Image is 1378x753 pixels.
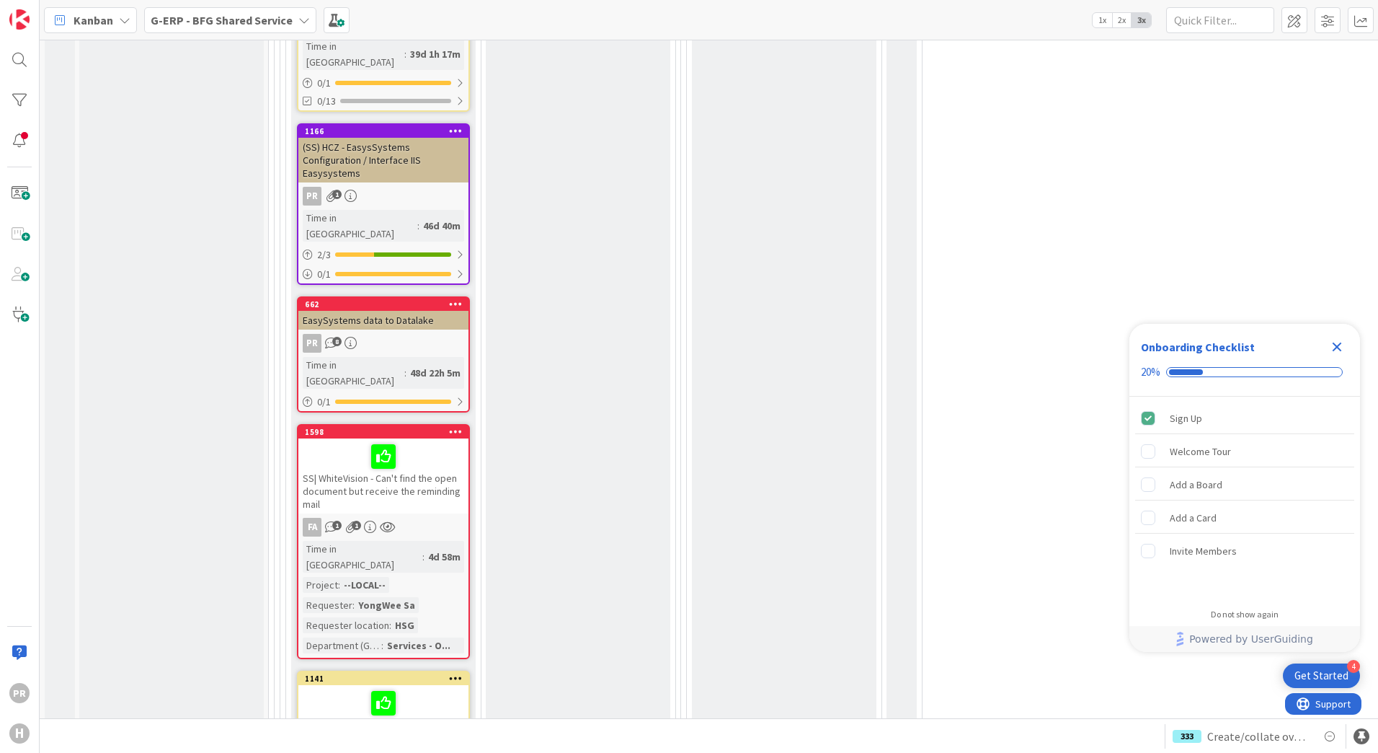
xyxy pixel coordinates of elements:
[298,298,468,330] div: 662EasySystems data to Datalake
[298,125,468,182] div: 1166(SS) HCZ - EasysSystems Configuration / Interface IIS Easysystems
[352,597,355,613] span: :
[332,190,342,199] span: 1
[389,617,391,633] span: :
[1170,542,1237,560] div: Invite Members
[9,723,30,744] div: H
[1135,502,1354,534] div: Add a Card is incomplete.
[305,427,468,437] div: 1598
[419,218,464,234] div: 46d 40m
[298,125,468,138] div: 1166
[9,9,30,30] img: Visit kanbanzone.com
[30,2,66,19] span: Support
[298,334,468,353] div: PR
[298,74,468,92] div: 0/1
[303,38,404,70] div: Time in [GEOGRAPHIC_DATA]
[317,395,331,410] span: 0 / 1
[303,210,417,242] div: Time in [GEOGRAPHIC_DATA]
[406,365,464,381] div: 48d 22h 5m
[303,638,381,653] div: Department (G-ERP)
[303,518,321,537] div: FA
[1137,626,1353,652] a: Powered by UserGuiding
[305,126,468,136] div: 1166
[381,638,383,653] span: :
[1170,509,1217,527] div: Add a Card
[1135,535,1354,567] div: Invite Members is incomplete.
[317,267,331,282] span: 0 / 1
[1141,366,1348,379] div: Checklist progress: 20%
[1135,402,1354,434] div: Sign Up is complete.
[1325,335,1348,358] div: Close Checklist
[303,187,321,206] div: PR
[317,76,331,91] span: 0 / 1
[424,549,464,565] div: 4d 58m
[303,617,389,633] div: Requester location
[1112,13,1132,27] span: 2x
[332,337,342,346] span: 8
[1141,366,1160,379] div: 20%
[305,299,468,309] div: 662
[303,577,338,593] div: Project
[74,12,113,29] span: Kanban
[1170,443,1231,460] div: Welcome Tour
[1132,13,1151,27] span: 3x
[1129,397,1360,599] div: Checklist items
[1294,669,1348,683] div: Get Started
[298,265,468,283] div: 0/1
[298,187,468,206] div: PR
[406,46,464,62] div: 39d 1h 17m
[1093,13,1112,27] span: 1x
[1173,730,1201,743] div: 333
[303,357,404,389] div: Time in [GEOGRAPHIC_DATA]
[355,597,419,613] div: YongWee Sa
[1170,410,1202,427] div: Sign Up
[298,518,468,537] div: FA
[383,638,454,653] div: Services - O...
[1170,476,1222,493] div: Add a Board
[340,577,389,593] div: --LOCAL--
[298,426,468,439] div: 1598
[391,617,418,633] div: HSG
[297,424,470,659] a: 1598SS| WhiteVision - Can't find the open document but receive the reminding mailFATime in [GEOGR...
[1135,469,1354,501] div: Add a Board is incomplete.
[1207,728,1310,745] span: Create/collate overview of Facility applications
[297,123,470,285] a: 1166(SS) HCZ - EasysSystems Configuration / Interface IIS EasysystemsPRTime in [GEOGRAPHIC_DATA]:...
[1135,436,1354,467] div: Welcome Tour is incomplete.
[297,296,470,413] a: 662EasySystems data to DatalakePRTime in [GEOGRAPHIC_DATA]:48d 22h 5m0/1
[151,13,293,27] b: G-ERP - BFG Shared Service
[1347,660,1360,673] div: 4
[1129,324,1360,652] div: Checklist Container
[1189,630,1313,648] span: Powered by UserGuiding
[298,672,468,685] div: 1141
[298,311,468,330] div: EasySystems data to Datalake
[404,365,406,381] span: :
[1166,7,1274,33] input: Quick Filter...
[317,247,331,263] span: 2 / 3
[303,334,321,353] div: PR
[332,521,342,530] span: 1
[303,541,422,573] div: Time in [GEOGRAPHIC_DATA]
[303,597,352,613] div: Requester
[317,94,336,109] span: 0/13
[1283,664,1360,688] div: Open Get Started checklist, remaining modules: 4
[298,138,468,182] div: (SS) HCZ - EasysSystems Configuration / Interface IIS Easysystems
[305,674,468,684] div: 1141
[1141,338,1255,356] div: Onboarding Checklist
[298,439,468,514] div: SS| WhiteVision - Can't find the open document but receive the reminding mail
[1129,626,1360,652] div: Footer
[298,246,468,264] div: 2/3
[1211,609,1279,620] div: Do not show again
[338,577,340,593] span: :
[417,218,419,234] span: :
[422,549,424,565] span: :
[9,683,30,703] div: PR
[298,298,468,311] div: 662
[352,521,361,530] span: 1
[298,393,468,411] div: 0/1
[298,426,468,514] div: 1598SS| WhiteVision - Can't find the open document but receive the reminding mail
[404,46,406,62] span: :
